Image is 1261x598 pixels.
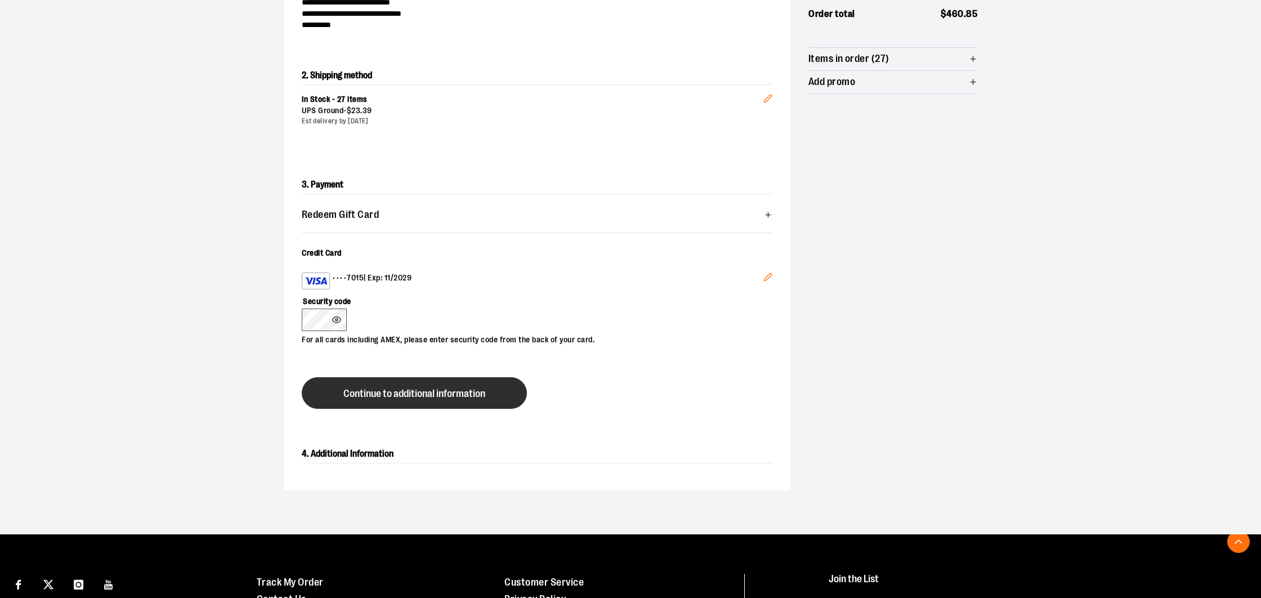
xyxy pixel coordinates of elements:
[302,203,772,226] button: Redeem Gift Card
[941,8,947,19] span: $
[302,94,763,105] div: In Stock - 27 items
[351,106,360,115] span: 23
[360,106,363,115] span: .
[808,48,977,70] button: Items in order (27)
[966,8,977,19] span: 85
[305,274,327,288] img: Visa card example showing the 16-digit card number on the front of the card
[754,76,781,115] button: Edit
[964,8,967,19] span: .
[808,71,977,93] button: Add promo
[343,389,485,399] span: Continue to additional information
[302,445,772,463] h2: 4. Additional Information
[302,273,763,289] div: •••• 7015 | Exp: 11/2029
[1227,530,1250,553] button: Back To Top
[302,331,761,346] p: For all cards including AMEX, please enter security code from the back of your card.
[43,579,53,590] img: Twitter
[69,574,88,593] a: Visit our Instagram page
[257,577,324,588] a: Track My Order
[302,105,763,117] div: UPS Ground -
[754,264,781,294] button: Edit
[302,176,772,194] h2: 3. Payment
[808,77,855,87] span: Add promo
[363,106,372,115] span: 39
[99,574,119,593] a: Visit our Youtube page
[302,289,761,309] label: Security code
[808,7,855,21] span: Order total
[302,117,763,126] div: Est delivery by [DATE]
[302,209,379,220] span: Redeem Gift Card
[8,574,28,593] a: Visit our Facebook page
[302,66,772,84] h2: 2. Shipping method
[347,106,352,115] span: $
[829,574,1232,595] h4: Join the List
[302,248,342,257] span: Credit Card
[39,574,59,593] a: Visit our X page
[808,53,889,64] span: Items in order (27)
[302,377,527,409] button: Continue to additional information
[946,8,964,19] span: 460
[504,577,584,588] a: Customer Service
